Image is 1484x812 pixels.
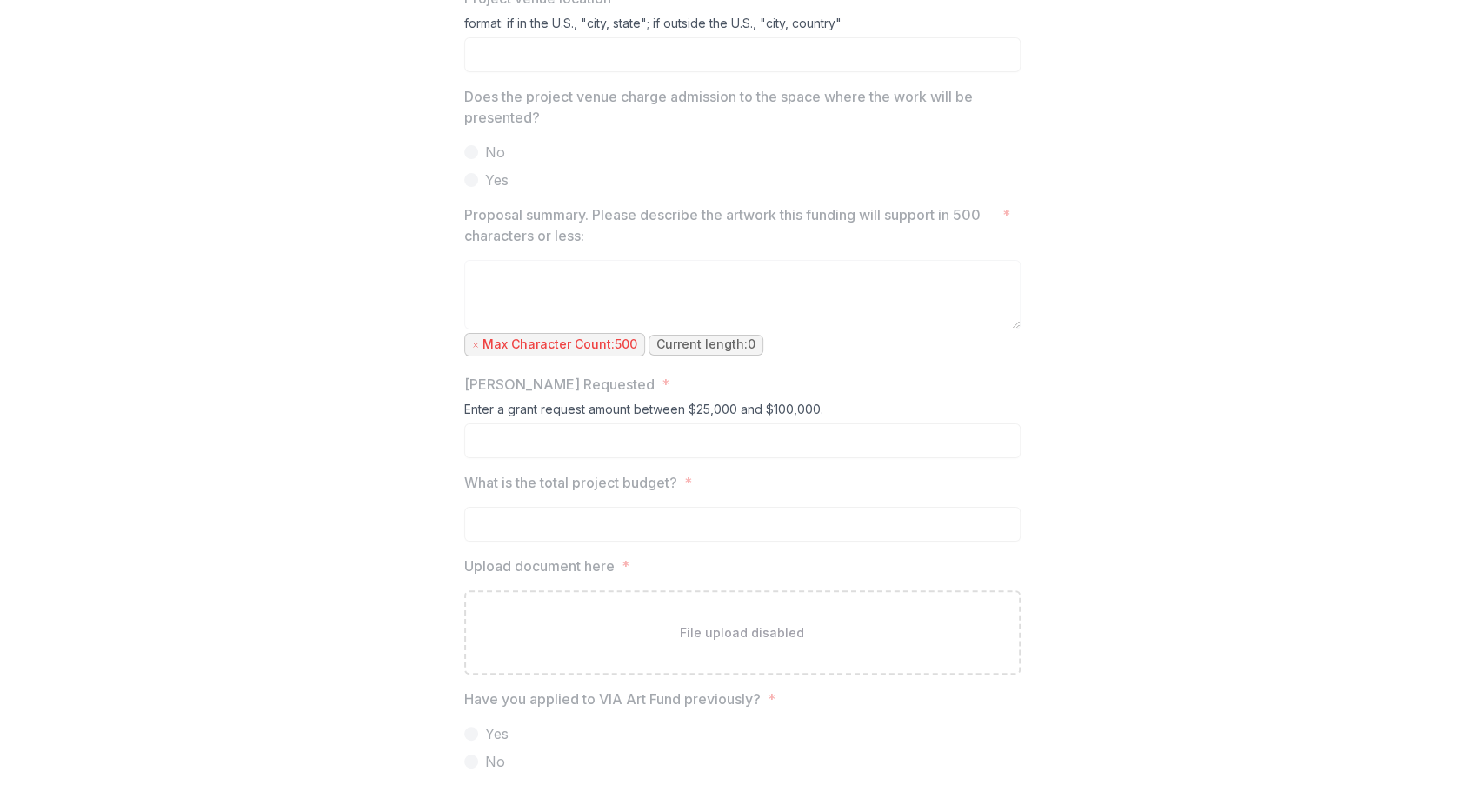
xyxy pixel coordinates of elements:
[485,170,509,190] span: Yes
[464,86,1010,128] p: Does the project venue charge admission to the space where the work will be presented?
[485,723,509,744] span: Yes
[482,337,637,352] p: Max Character Count: 500
[464,374,655,395] p: [PERSON_NAME] Requested
[464,16,1021,37] div: format: if in the U.S., "city, state"; if outside the U.S., "city, country"
[680,623,804,642] p: File upload disabled
[464,472,677,493] p: What is the total project budget?
[464,204,995,246] p: Proposal summary. Please describe the artwork this funding will support in 500 characters or less:
[485,142,505,163] span: No
[464,556,615,576] p: Upload document here
[485,751,505,772] span: No
[464,402,1021,423] div: Enter a grant request amount between $25,000 and $100,000.
[464,689,761,709] p: Have you applied to VIA Art Fund previously?
[656,337,755,352] p: Current length: 0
